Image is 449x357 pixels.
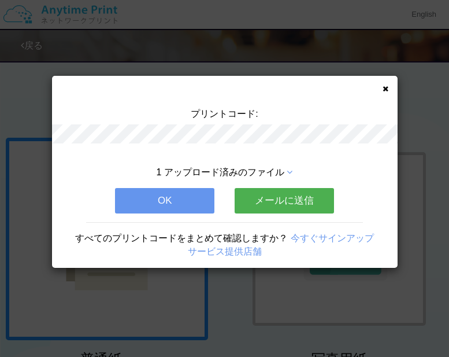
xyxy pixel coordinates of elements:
[188,246,262,256] a: サービス提供店舗
[157,167,284,177] span: 1 アップロード済みのファイル
[235,188,334,214] button: メールに送信
[75,233,288,243] span: すべてのプリントコードをまとめて確認しますか？
[191,109,258,119] span: プリントコード:
[291,233,374,243] a: 今すぐサインアップ
[115,188,214,214] button: OK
